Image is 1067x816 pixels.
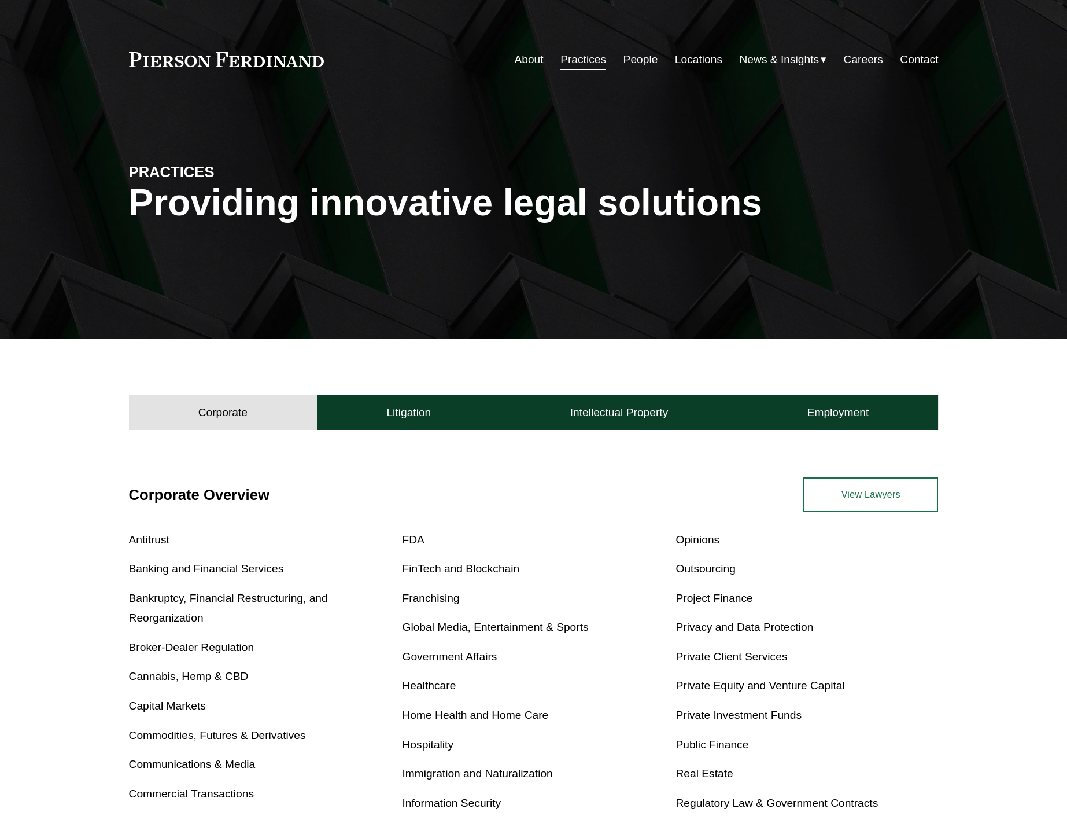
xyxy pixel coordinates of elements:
a: Broker-Dealer Regulation [129,641,254,653]
a: Private Client Services [675,650,787,663]
a: Careers [844,49,883,71]
a: Communications & Media [129,758,256,770]
h4: Litigation [386,406,431,420]
a: Commodities, Futures & Derivatives [129,729,306,741]
a: Locations [675,49,722,71]
a: Corporate Overview [129,487,269,503]
a: Government Affairs [403,650,497,663]
a: Real Estate [675,767,733,780]
a: Bankruptcy, Financial Restructuring, and Reorganization [129,592,328,624]
a: Private Equity and Venture Capital [675,679,844,692]
h4: Intellectual Property [570,406,669,420]
a: Cannabis, Hemp & CBD [129,670,249,682]
a: Regulatory Law & Government Contracts [675,797,878,809]
a: People [623,49,658,71]
a: Information Security [403,797,501,809]
a: Practices [560,49,606,71]
a: About [514,49,543,71]
a: Public Finance [675,738,748,751]
a: Private Investment Funds [675,709,802,721]
a: FinTech and Blockchain [403,563,520,575]
a: View Lawyers [803,477,938,512]
a: Antitrust [129,534,169,546]
h4: Employment [807,406,869,420]
a: Hospitality [403,738,454,751]
a: FDA [403,534,424,546]
a: Outsourcing [675,563,735,575]
h1: Providing innovative legal solutions [129,182,939,224]
a: Project Finance [675,592,752,604]
h4: PRACTICES [129,163,331,181]
a: Commercial Transactions [129,788,254,800]
a: Capital Markets [129,700,206,712]
span: News & Insights [740,50,819,70]
a: Healthcare [403,679,456,692]
a: Banking and Financial Services [129,563,284,575]
a: Home Health and Home Care [403,709,549,721]
a: folder dropdown [740,49,827,71]
a: Opinions [675,534,719,546]
a: Contact [900,49,938,71]
a: Franchising [403,592,460,604]
a: Privacy and Data Protection [675,621,813,633]
h4: Corporate [198,406,248,420]
a: Immigration and Naturalization [403,767,553,780]
a: Global Media, Entertainment & Sports [403,621,589,633]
